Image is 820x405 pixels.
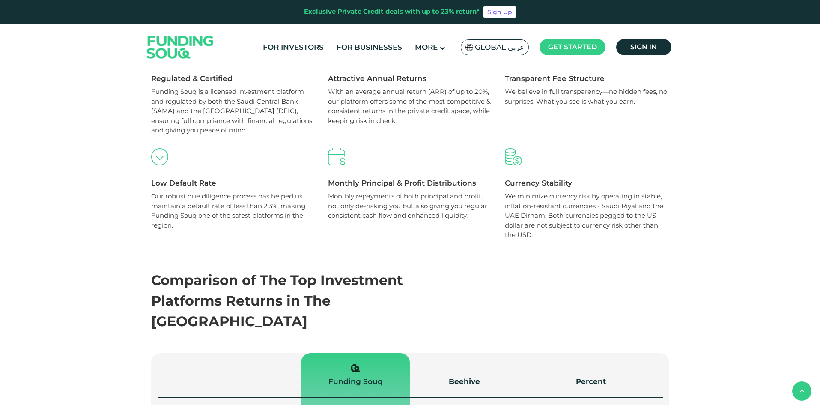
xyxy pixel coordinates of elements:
p: We believe in full transparency—no hidden fees, no surprises. What you see is what you earn. [505,87,669,106]
a: For Investors [261,40,326,54]
a: For Businesses [334,40,404,54]
p: Funding Souq is a licensed investment platform and regulated by both the Saudi Central Bank (SAMA... [151,87,315,135]
button: back [792,381,811,401]
span: Get started [548,43,597,51]
span: Sign in [630,43,657,51]
img: private-check [351,363,360,373]
p: Monthly repayments of both principal and profit, not only de-risking you but also giving you regu... [328,192,492,221]
h3: Transparent Fee Structure [505,74,669,83]
span: More [415,43,438,51]
img: Business Registration [328,148,345,165]
h3: Regulated & Certified [151,74,315,83]
p: Our robust due diligence process has helped us maintain a default rate of less than 2.3%, making ... [151,192,315,230]
h3: Currency Stability [505,179,669,187]
img: SA Flag [465,44,473,51]
img: Credit Assessment [151,148,168,165]
div: Exclusive Private Credit deals with up to 23% return* [304,7,480,17]
span: Global عربي [475,42,524,52]
div: Funding Souq [311,376,400,387]
h3: Low Default Rate [151,179,315,187]
div: Beehive [420,376,508,387]
a: Sign in [616,39,671,55]
div: Percent [529,376,653,387]
img: Logo [138,26,222,69]
p: We minimize currency risk by operating in stable, inflation-resistant currencies - Saudi Riyal an... [505,192,669,240]
h3: Monthly Principal & Profit Distributions [328,179,492,187]
span: Comparison of The Top Investment Platforms Returns in The [GEOGRAPHIC_DATA] [151,272,403,330]
a: Sign Up [483,6,516,18]
p: With an average annual return (ARR) of up to 20%, our platform offers some of the most competitiv... [328,87,492,126]
h3: Attractive Annual Returns [328,74,492,83]
img: Credit Assessment [505,148,522,165]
